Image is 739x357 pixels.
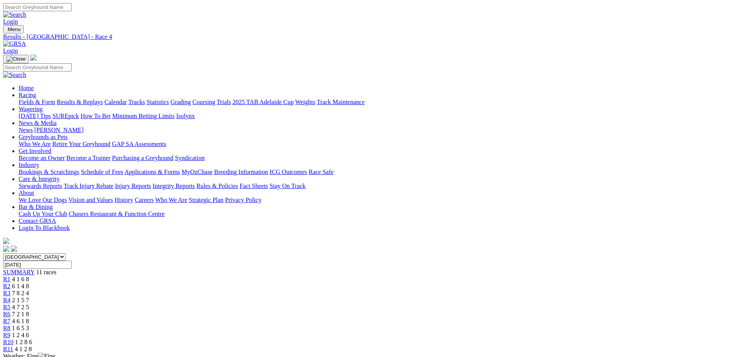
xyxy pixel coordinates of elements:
[3,246,9,252] img: facebook.svg
[3,3,72,11] input: Search
[19,99,55,105] a: Fields & Form
[3,25,24,33] button: Toggle navigation
[189,197,223,203] a: Strategic Plan
[64,183,113,189] a: Track Injury Rebate
[19,113,51,119] a: [DATE] Tips
[12,311,29,317] span: 7 2 1 8
[11,246,17,252] img: twitter.svg
[182,169,213,175] a: MyOzChase
[3,11,26,18] img: Search
[19,113,736,120] div: Wagering
[12,332,29,338] span: 1 2 4 6
[225,197,261,203] a: Privacy Policy
[3,238,9,244] img: logo-grsa-white.png
[12,297,29,303] span: 2 1 5 7
[19,204,53,210] a: Bar & Dining
[270,183,305,189] a: Stay On Track
[19,176,60,182] a: Care & Integrity
[3,18,18,25] a: Login
[19,85,34,91] a: Home
[81,169,123,175] a: Schedule of Fees
[3,33,736,40] a: Results - [GEOGRAPHIC_DATA] - Race 4
[175,155,204,161] a: Syndication
[3,311,10,317] a: R6
[19,155,736,162] div: Get Involved
[3,297,10,303] a: R4
[19,225,70,231] a: Login To Blackbook
[3,276,10,282] a: R1
[19,148,51,154] a: Get Involved
[36,269,56,275] span: 11 races
[3,304,10,310] a: R5
[12,276,29,282] span: 4 1 6 8
[3,47,18,54] a: Login
[12,283,29,289] span: 6 1 4 8
[19,190,34,196] a: About
[112,155,173,161] a: Purchasing a Greyhound
[52,141,111,147] a: Retire Your Greyhound
[19,155,65,161] a: Become an Owner
[192,99,215,105] a: Coursing
[6,56,26,62] img: Close
[3,269,35,275] a: SUMMARY
[19,197,67,203] a: We Love Our Dogs
[176,113,195,119] a: Isolynx
[308,169,333,175] a: Race Safe
[3,325,10,331] a: R8
[295,99,315,105] a: Weights
[112,141,166,147] a: GAP SA Assessments
[232,99,294,105] a: 2025 TAB Adelaide Cup
[19,141,51,147] a: Who We Are
[152,183,195,189] a: Integrity Reports
[128,99,145,105] a: Tracks
[115,183,151,189] a: Injury Reports
[3,339,14,345] a: R10
[114,197,133,203] a: History
[3,261,72,269] input: Select date
[3,71,26,78] img: Search
[12,318,29,324] span: 4 6 1 8
[15,339,32,345] span: 1 2 8 6
[19,197,736,204] div: About
[196,183,238,189] a: Rules & Policies
[8,26,21,32] span: Menu
[19,169,736,176] div: Industry
[3,318,10,324] span: R7
[147,99,169,105] a: Statistics
[19,211,67,217] a: Cash Up Your Club
[69,211,164,217] a: Chasers Restaurant & Function Centre
[19,127,736,134] div: News & Media
[66,155,111,161] a: Become a Trainer
[19,127,33,133] a: News
[19,169,79,175] a: Bookings & Scratchings
[3,346,13,352] a: R11
[19,99,736,106] div: Racing
[19,218,56,224] a: Contact GRSA
[3,290,10,296] a: R3
[15,346,32,352] span: 4 1 2 8
[19,134,67,140] a: Greyhounds as Pets
[19,106,43,112] a: Wagering
[19,183,736,190] div: Care & Integrity
[216,99,231,105] a: Trials
[171,99,191,105] a: Grading
[135,197,154,203] a: Careers
[30,54,36,61] img: logo-grsa-white.png
[19,120,57,126] a: News & Media
[68,197,113,203] a: Vision and Values
[317,99,365,105] a: Track Maintenance
[3,283,10,289] a: R2
[3,55,29,63] button: Toggle navigation
[19,162,39,168] a: Industry
[3,332,10,338] a: R9
[104,99,127,105] a: Calendar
